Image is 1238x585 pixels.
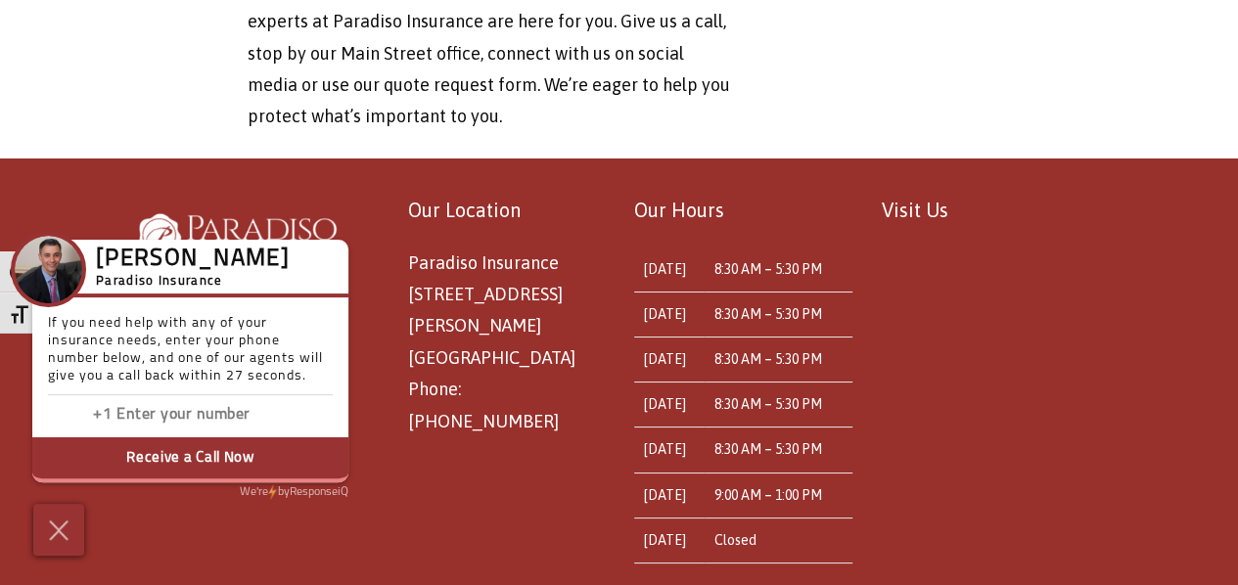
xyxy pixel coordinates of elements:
[714,487,822,503] time: 9:00 AM – 1:00 PM
[48,315,333,395] p: If you need help with any of your insurance needs, enter your phone number below, and one of our ...
[116,401,312,429] input: Enter phone number
[15,236,82,303] img: Company Icon
[714,306,822,322] time: 8:30 AM – 5:30 PM
[58,401,116,429] input: Enter country code
[882,247,1100,521] iframe: Paradiso Insurance Location
[634,472,706,517] td: [DATE]
[634,337,706,382] td: [DATE]
[714,396,822,412] time: 8:30 AM – 5:30 PM
[96,271,290,292] h5: Paradiso Insurance
[240,486,348,498] a: We'rePowered by iconbyResponseiQ
[634,427,706,472] td: [DATE]
[408,193,605,228] p: Our Location
[44,515,73,546] img: Cross icon
[634,517,706,562] td: [DATE]
[634,382,706,427] td: [DATE]
[634,193,852,228] p: Our Hours
[714,261,822,277] time: 8:30 AM – 5:30 PM
[705,517,851,562] td: Closed
[882,193,1100,228] p: Visit Us
[408,252,575,431] span: Paradiso Insurance [STREET_ADDRESS] [PERSON_NAME][GEOGRAPHIC_DATA] Phone: [PHONE_NUMBER]
[634,247,706,292] td: [DATE]
[268,484,277,500] img: Powered by icon
[714,441,822,457] time: 8:30 AM – 5:30 PM
[634,292,706,337] td: [DATE]
[240,486,290,498] span: We're by
[32,437,348,482] button: Receive a Call Now
[96,251,290,269] h3: [PERSON_NAME]
[714,351,822,367] time: 8:30 AM – 5:30 PM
